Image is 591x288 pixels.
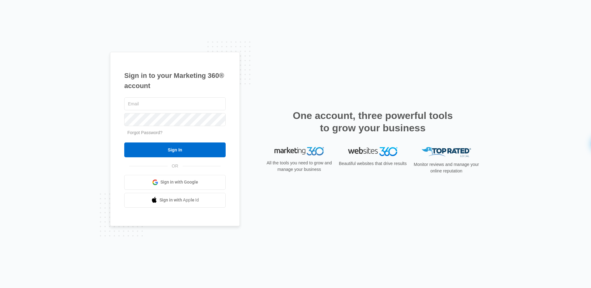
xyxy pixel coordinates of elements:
[124,193,226,208] a: Sign in with Apple Id
[265,160,334,173] p: All the tools you need to grow and manage your business
[124,142,226,157] input: Sign In
[412,161,481,174] p: Monitor reviews and manage your online reputation
[124,70,226,91] h1: Sign in to your Marketing 360® account
[348,147,398,156] img: Websites 360
[159,197,199,203] span: Sign in with Apple Id
[291,109,455,134] h2: One account, three powerful tools to grow your business
[127,130,163,135] a: Forgot Password?
[124,97,226,110] input: Email
[422,147,471,157] img: Top Rated Local
[160,179,198,185] span: Sign in with Google
[274,147,324,156] img: Marketing 360
[124,175,226,190] a: Sign in with Google
[338,160,407,167] p: Beautiful websites that drive results
[168,163,183,169] span: OR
